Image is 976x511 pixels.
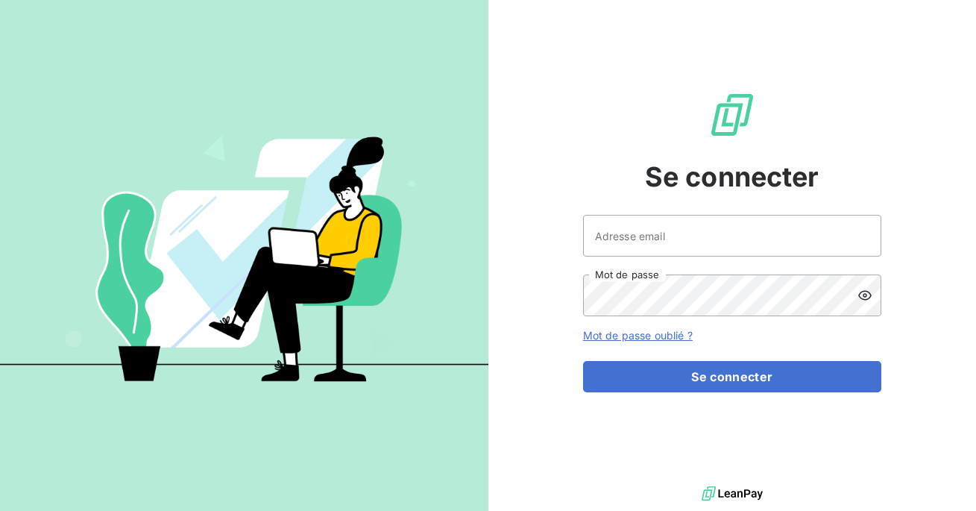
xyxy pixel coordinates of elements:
[583,361,881,392] button: Se connecter
[583,215,881,257] input: placeholder
[702,483,763,505] img: logo
[708,91,756,139] img: Logo LeanPay
[583,329,693,342] a: Mot de passe oublié ?
[645,157,819,197] span: Se connecter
